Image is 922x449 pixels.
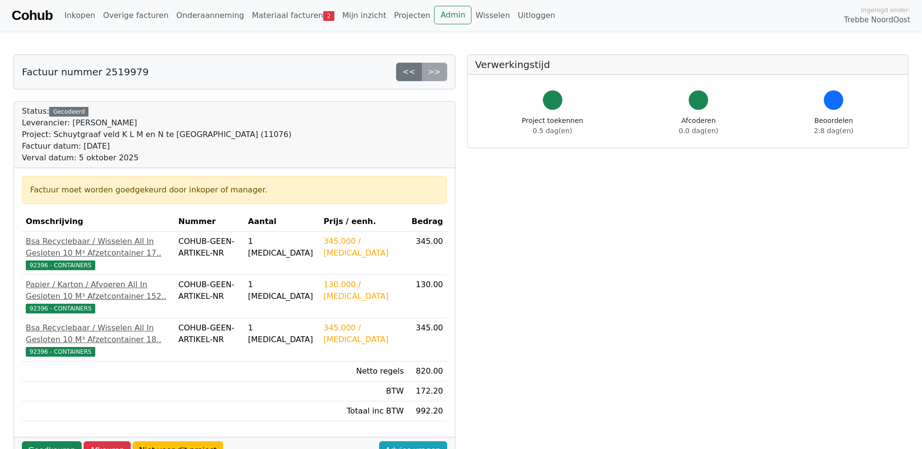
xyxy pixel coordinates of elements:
div: Papier / Karton / Afvoeren All In Gesloten 10 M³ Afzetcontainer 152.. [26,279,171,302]
td: COHUB-GEEN-ARTIKEL-NR [174,232,244,275]
a: Cohub [12,4,52,27]
div: Project: Schuytgraaf veld K L M en N te [GEOGRAPHIC_DATA] (11076) [22,129,292,140]
th: Omschrijving [22,212,174,232]
a: Bsa Recyclebaar / Wisselen All In Gesloten 10 M³ Afzetcontainer 17..92396 - CONTAINERS [26,236,171,271]
h5: Verwerkingstijd [475,59,901,70]
div: 345.000 / [MEDICAL_DATA] [324,236,404,259]
a: Overige facturen [99,6,173,25]
td: 820.00 [408,362,447,381]
td: Totaal inc BTW [320,401,408,421]
div: 345.000 / [MEDICAL_DATA] [324,322,404,345]
span: 92396 - CONTAINERS [26,304,95,313]
a: Onderaanneming [173,6,248,25]
td: COHUB-GEEN-ARTIKEL-NR [174,275,244,318]
div: 1 [MEDICAL_DATA] [248,279,316,302]
td: 345.00 [408,318,447,362]
div: Leverancier: [PERSON_NAME] [22,117,292,129]
div: 1 [MEDICAL_DATA] [248,236,316,259]
span: Trebbe NoordOost [844,15,910,26]
div: Beoordelen [814,116,853,136]
a: Projecten [390,6,435,25]
div: Verval datum: 5 oktober 2025 [22,152,292,164]
h5: Factuur nummer 2519979 [22,66,149,78]
span: Ingelogd onder: [861,5,910,15]
td: 992.20 [408,401,447,421]
a: Materiaal facturen2 [248,6,338,25]
div: Gecodeerd [49,107,88,117]
td: COHUB-GEEN-ARTIKEL-NR [174,318,244,362]
div: 1 [MEDICAL_DATA] [248,322,316,345]
td: Netto regels [320,362,408,381]
a: Inkopen [60,6,99,25]
a: Bsa Recyclebaar / Wisselen All In Gesloten 10 M³ Afzetcontainer 18..92396 - CONTAINERS [26,322,171,357]
a: Papier / Karton / Afvoeren All In Gesloten 10 M³ Afzetcontainer 152..92396 - CONTAINERS [26,279,171,314]
a: Mijn inzicht [338,6,390,25]
div: Status: [22,105,292,164]
td: 130.00 [408,275,447,318]
div: Project toekennen [522,116,583,136]
span: 2 [323,11,334,21]
div: Afcoderen [679,116,718,136]
span: 2.8 dag(en) [814,127,853,135]
th: Prijs / eenh. [320,212,408,232]
a: Uitloggen [514,6,559,25]
td: BTW [320,381,408,401]
th: Aantal [244,212,320,232]
div: Bsa Recyclebaar / Wisselen All In Gesloten 10 M³ Afzetcontainer 18.. [26,322,171,345]
span: 92396 - CONTAINERS [26,260,95,270]
div: Factuur moet worden goedgekeurd door inkoper of manager. [30,184,439,196]
div: Bsa Recyclebaar / Wisselen All In Gesloten 10 M³ Afzetcontainer 17.. [26,236,171,259]
div: Factuur datum: [DATE] [22,140,292,152]
td: 172.20 [408,381,447,401]
a: Wisselen [471,6,514,25]
span: 0.5 dag(en) [533,127,572,135]
a: Admin [434,6,471,24]
td: 345.00 [408,232,447,275]
span: 0.0 dag(en) [679,127,718,135]
a: << [396,63,422,81]
th: Bedrag [408,212,447,232]
th: Nummer [174,212,244,232]
div: 130.000 / [MEDICAL_DATA] [324,279,404,302]
span: 92396 - CONTAINERS [26,347,95,357]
